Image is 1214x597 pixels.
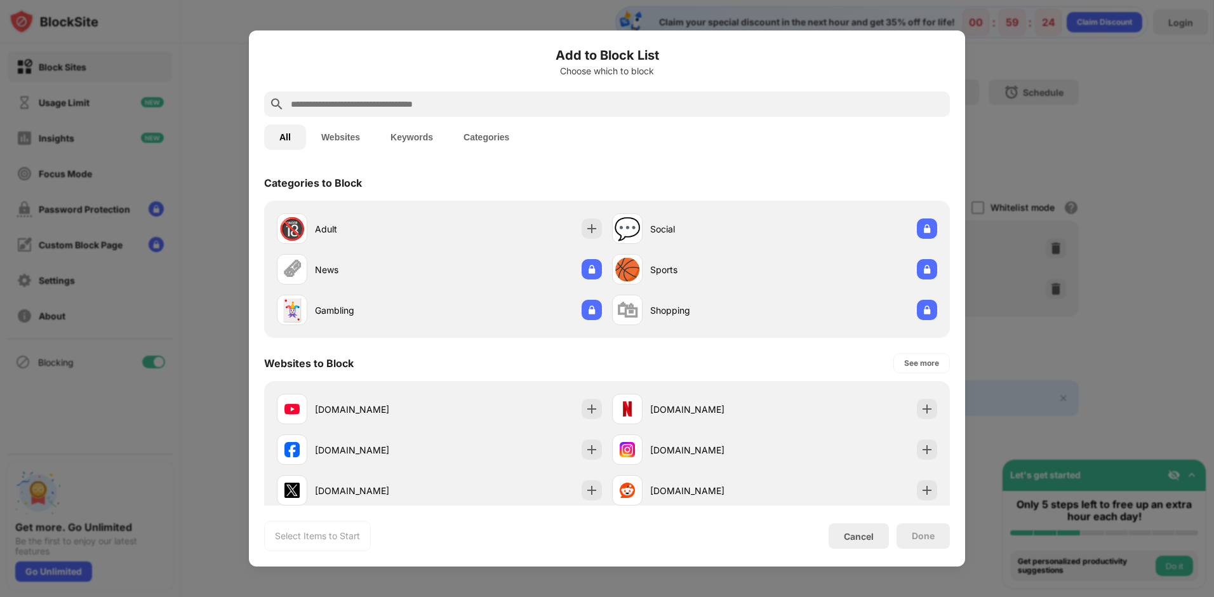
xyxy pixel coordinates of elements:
[650,484,775,497] div: [DOMAIN_NAME]
[375,124,448,150] button: Keywords
[448,124,524,150] button: Categories
[650,403,775,416] div: [DOMAIN_NAME]
[269,97,284,112] img: search.svg
[284,442,300,457] img: favicons
[912,531,935,541] div: Done
[617,297,638,323] div: 🛍
[306,124,375,150] button: Websites
[281,257,303,283] div: 🗞
[315,403,439,416] div: [DOMAIN_NAME]
[614,257,641,283] div: 🏀
[279,297,305,323] div: 🃏
[315,263,439,276] div: News
[650,222,775,236] div: Social
[264,177,362,189] div: Categories to Block
[315,484,439,497] div: [DOMAIN_NAME]
[620,483,635,498] img: favicons
[264,124,306,150] button: All
[264,357,354,370] div: Websites to Block
[284,401,300,417] img: favicons
[650,304,775,317] div: Shopping
[264,46,950,65] h6: Add to Block List
[264,66,950,76] div: Choose which to block
[650,263,775,276] div: Sports
[279,216,305,242] div: 🔞
[315,443,439,457] div: [DOMAIN_NAME]
[650,443,775,457] div: [DOMAIN_NAME]
[315,222,439,236] div: Adult
[904,357,939,370] div: See more
[620,401,635,417] img: favicons
[844,531,874,542] div: Cancel
[315,304,439,317] div: Gambling
[620,442,635,457] img: favicons
[614,216,641,242] div: 💬
[284,483,300,498] img: favicons
[275,530,360,542] div: Select Items to Start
